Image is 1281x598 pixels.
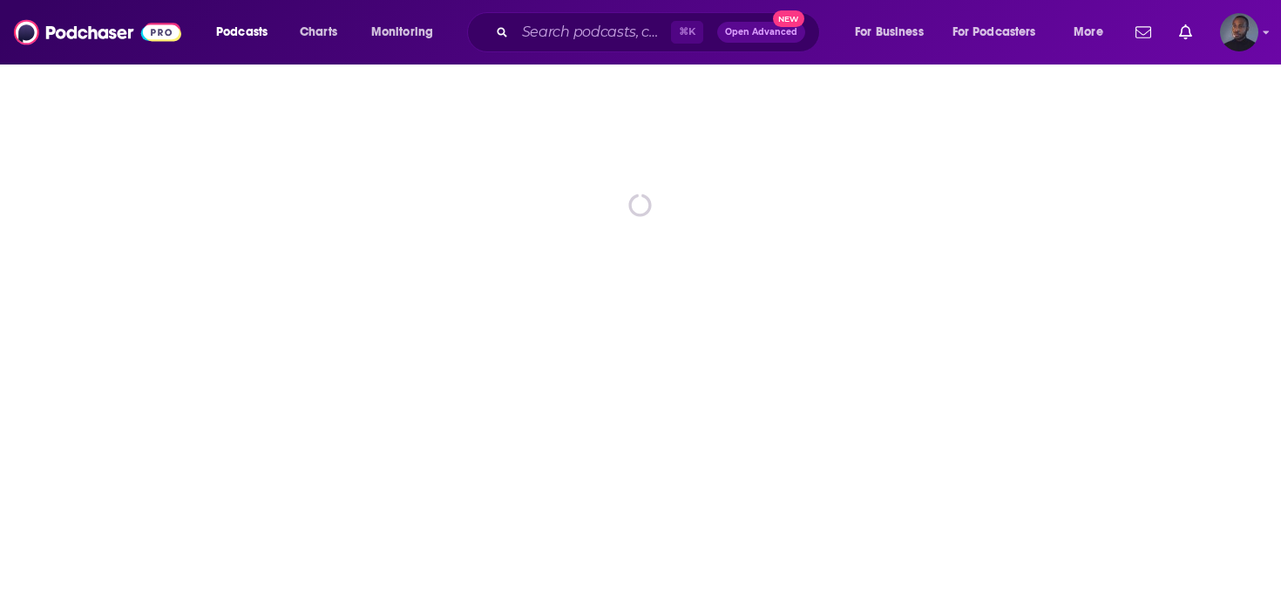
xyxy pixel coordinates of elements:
[1172,17,1199,47] a: Show notifications dropdown
[1128,17,1158,47] a: Show notifications dropdown
[941,18,1061,46] button: open menu
[288,18,348,46] a: Charts
[1061,18,1125,46] button: open menu
[204,18,290,46] button: open menu
[300,20,337,44] span: Charts
[725,28,797,37] span: Open Advanced
[515,18,671,46] input: Search podcasts, credits, & more...
[952,20,1036,44] span: For Podcasters
[359,18,456,46] button: open menu
[371,20,433,44] span: Monitoring
[216,20,268,44] span: Podcasts
[855,20,924,44] span: For Business
[1220,13,1258,51] img: User Profile
[1220,13,1258,51] button: Show profile menu
[773,10,804,27] span: New
[1074,20,1103,44] span: More
[671,21,703,44] span: ⌘ K
[484,12,837,52] div: Search podcasts, credits, & more...
[14,16,181,49] img: Podchaser - Follow, Share and Rate Podcasts
[717,22,805,43] button: Open AdvancedNew
[1220,13,1258,51] span: Logged in as jarryd.boyd
[843,18,945,46] button: open menu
